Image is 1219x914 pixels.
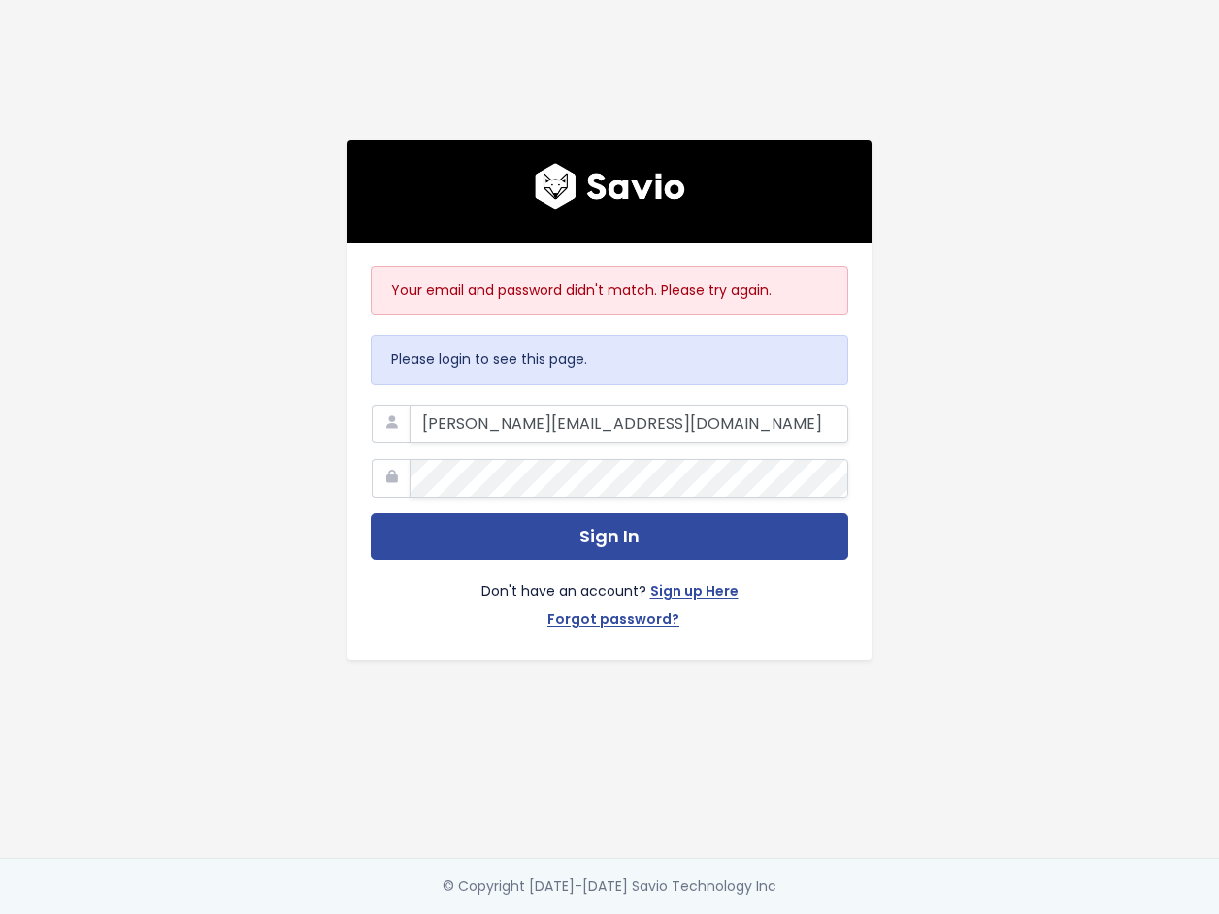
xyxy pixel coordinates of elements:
div: © Copyright [DATE]-[DATE] Savio Technology Inc [443,874,776,898]
input: Your Work Email Address [410,405,848,443]
button: Sign In [371,513,848,561]
p: Your email and password didn't match. Please try again. [391,278,828,303]
img: logo600x187.a314fd40982d.png [535,163,685,210]
a: Sign up Here [650,579,739,607]
a: Forgot password? [547,607,679,636]
div: Don't have an account? [371,560,848,636]
p: Please login to see this page. [391,347,828,372]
